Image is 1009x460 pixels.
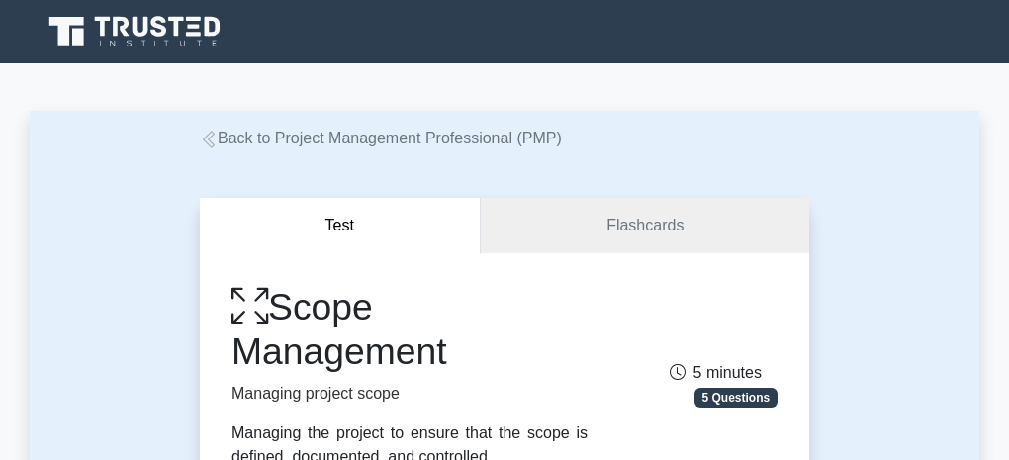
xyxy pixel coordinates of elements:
span: 5 minutes [670,364,762,381]
button: Test [200,198,481,254]
a: Back to Project Management Professional (PMP) [200,130,562,146]
a: Flashcards [481,198,809,254]
h1: Scope Management [231,285,588,374]
span: 5 Questions [694,388,778,408]
p: Managing project scope [231,382,588,406]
